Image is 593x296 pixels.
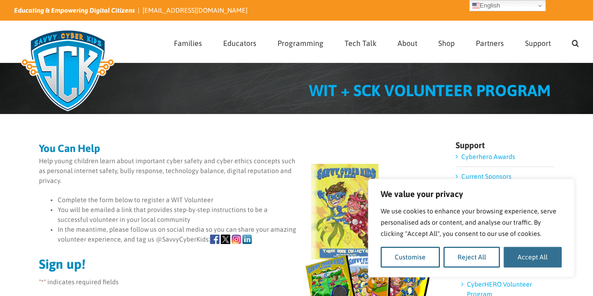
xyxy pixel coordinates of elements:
a: Tech Talk [345,21,376,62]
span: About [398,39,417,47]
button: Accept All [503,247,562,267]
a: About [398,21,417,62]
nav: Main Menu [174,21,579,62]
li: Complete the form below to register a WIT Volunteer [58,195,435,205]
a: Shop [438,21,455,62]
img: en [472,2,480,9]
img: icons-linkedin.png [242,235,252,244]
a: [EMAIL_ADDRESS][DOMAIN_NAME] [143,7,248,14]
a: Partners [476,21,504,62]
p: We value your privacy [381,189,562,200]
span: Programming [278,39,323,47]
span: Tech Talk [345,39,376,47]
li: In the meantime, please follow us on social media so you can share your amazing volunteer experie... [58,225,435,244]
span: Educators [223,39,256,47]
span: Partners [476,39,504,47]
h4: Support [455,141,554,150]
p: Help young children learn about important cyber safety and cyber ethics concepts such as personal... [39,156,435,186]
p: We use cookies to enhance your browsing experience, serve personalised ads or content, and analys... [381,205,562,239]
a: Support [525,21,551,62]
h2: Sign up! [39,258,435,271]
a: Programming [278,21,323,62]
a: Cyberhero Awards [461,153,515,160]
strong: You Can Help [39,142,100,154]
span: WIT + SCK VOLUNTEER PROGRAM [309,81,551,99]
img: icons-Instagram.png [232,235,241,244]
button: Customise [381,247,440,267]
a: Educators [223,21,256,62]
p: " " indicates required fields [39,277,435,287]
span: Support [525,39,551,47]
li: You will be emailed a link that provides step-by-step instructions to be a successful volunteer i... [58,205,435,225]
img: Savvy Cyber Kids Logo [14,23,121,117]
i: Educating & Empowering Digital Citizens [14,7,135,14]
a: Families [174,21,202,62]
span: Families [174,39,202,47]
img: icons-X.png [221,235,230,244]
img: icons-Facebook.png [210,235,219,244]
a: Search [572,21,579,62]
a: Current Sponsors [461,173,511,180]
button: Reject All [443,247,500,267]
span: Shop [438,39,455,47]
